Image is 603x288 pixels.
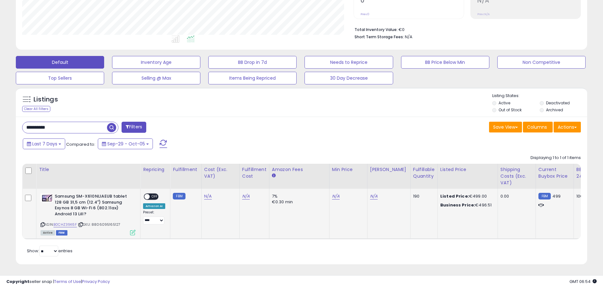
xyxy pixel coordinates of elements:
[370,166,408,173] div: [PERSON_NAME]
[569,279,597,285] span: 2025-10-13 06:54 GMT
[355,27,398,32] b: Total Inventory Value:
[122,122,146,133] button: Filters
[41,193,135,235] div: ASIN:
[552,193,560,199] span: 499
[272,166,327,173] div: Amazon Fees
[554,122,581,132] button: Actions
[272,173,276,179] small: Amazon Fees.
[204,166,237,180] div: Cost (Exc. VAT)
[6,279,110,285] div: seller snap | |
[332,166,365,173] div: Min Price
[332,193,340,199] a: N/A
[41,193,53,202] img: 31NYbmOakzL._SL40_.jpg
[413,166,435,180] div: Fulfillable Quantity
[305,72,393,84] button: 30 Day Decrease
[523,122,553,132] button: Columns
[405,34,412,40] span: N/A
[370,193,378,199] a: N/A
[27,248,72,254] span: Show: entries
[361,12,369,16] small: Prev: 0
[53,222,77,227] a: B0CHZ39K6F
[492,93,587,99] p: Listing States:
[546,107,563,113] label: Archived
[22,106,50,112] div: Clear All Filters
[413,193,433,199] div: 190
[41,230,55,236] span: All listings currently available for purchase on Amazon
[143,166,167,173] div: Repricing
[78,222,120,227] span: | SKU: 8806095165127
[401,56,489,69] button: BB Price Below Min
[497,56,586,69] button: Non Competitive
[82,279,110,285] a: Privacy Policy
[23,138,65,149] button: Last 7 Days
[204,193,212,199] a: N/A
[527,124,547,130] span: Columns
[107,141,145,147] span: Sep-29 - Oct-05
[66,141,95,147] span: Compared to:
[272,193,324,199] div: 7%
[208,72,297,84] button: Items Being Repriced
[272,199,324,205] div: €0.30 min
[56,230,67,236] span: FBM
[477,12,490,16] small: Prev: N/A
[440,202,493,208] div: €496.51
[499,100,510,106] label: Active
[242,166,267,180] div: Fulfillment Cost
[242,193,250,199] a: N/A
[208,56,297,69] button: BB Drop in 7d
[6,279,29,285] strong: Copyright
[143,210,165,224] div: Preset:
[150,194,160,199] span: OFF
[55,193,132,218] b: Samsung SM-X610NLIAEUB tablet 128 GB 31,5 cm (12.4") Samsung Exynos 8 GB Wi-Fi 6 (802.11ax) Andro...
[440,193,493,199] div: €499.00
[500,193,531,199] div: 0.00
[440,166,495,173] div: Listed Price
[39,166,138,173] div: Title
[538,166,571,180] div: Current Buybox Price
[112,56,200,69] button: Inventory Age
[355,34,404,40] b: Short Term Storage Fees:
[112,72,200,84] button: Selling @ Max
[538,193,551,199] small: FBM
[54,279,81,285] a: Terms of Use
[500,166,533,186] div: Shipping Costs (Exc. VAT)
[16,56,104,69] button: Default
[489,122,522,132] button: Save View
[576,193,597,199] div: 100%
[34,95,58,104] h5: Listings
[16,72,104,84] button: Top Sellers
[32,141,57,147] span: Last 7 Days
[546,100,570,106] label: Deactivated
[355,25,576,33] li: €0
[143,203,165,209] div: Amazon AI
[531,155,581,161] div: Displaying 1 to 1 of 1 items
[173,166,198,173] div: Fulfillment
[305,56,393,69] button: Needs to Reprice
[440,202,475,208] b: Business Price:
[173,193,185,199] small: FBM
[98,138,153,149] button: Sep-29 - Oct-05
[576,166,600,180] div: BB Share 24h.
[499,107,522,113] label: Out of Stock
[440,193,469,199] b: Listed Price:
